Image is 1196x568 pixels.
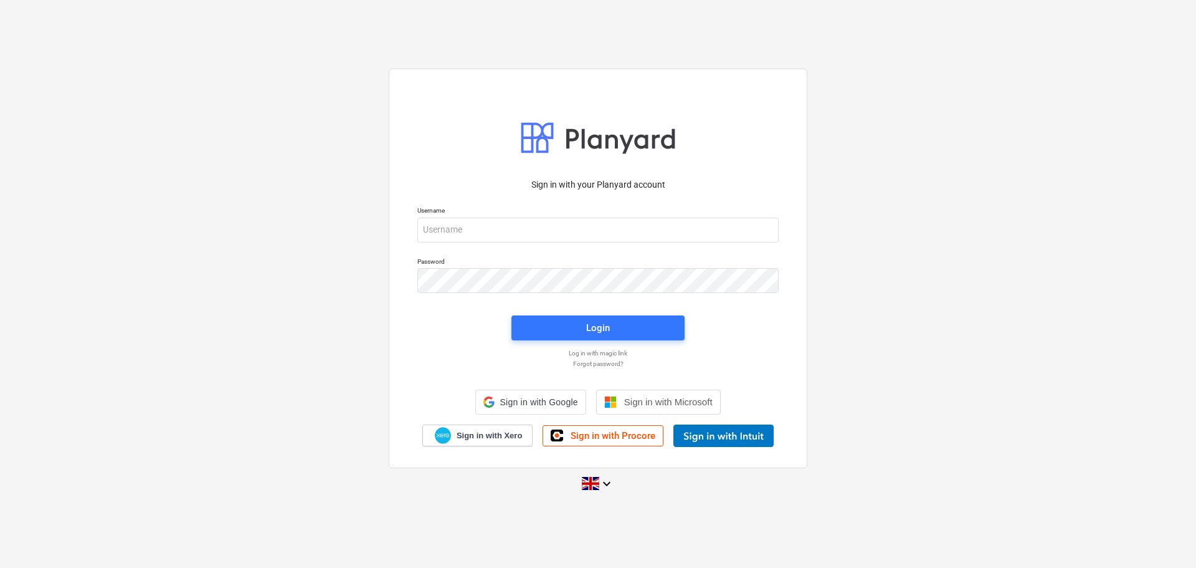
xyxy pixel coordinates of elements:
[500,397,577,407] span: Sign in with Google
[624,397,713,407] span: Sign in with Microsoft
[417,258,779,268] p: Password
[417,218,779,243] input: Username
[411,349,785,357] a: Log in with magic link
[604,396,617,408] img: Microsoft logo
[417,178,779,191] p: Sign in with your Planyard account
[475,390,586,415] div: Sign in with Google
[511,315,685,340] button: Login
[571,430,655,441] span: Sign in with Procore
[422,425,533,446] a: Sign in with Xero
[543,425,663,446] a: Sign in with Procore
[435,427,451,444] img: Xero logo
[457,430,522,441] span: Sign in with Xero
[586,320,610,336] div: Login
[599,476,614,491] i: keyboard_arrow_down
[417,206,779,217] p: Username
[411,360,785,368] a: Forgot password?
